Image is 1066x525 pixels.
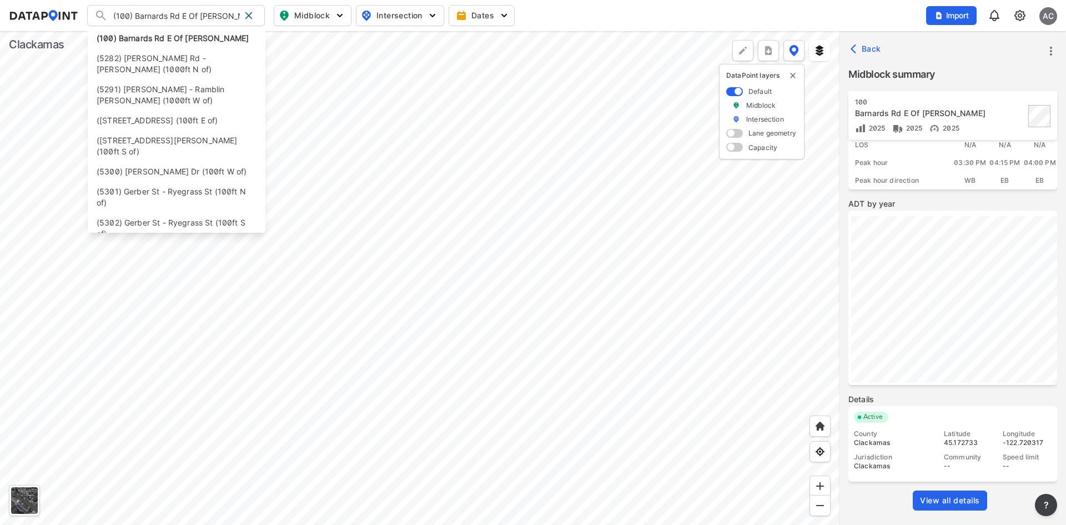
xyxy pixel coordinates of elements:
[737,45,748,56] img: +Dz8AAAAASUVORK5CYII=
[848,67,1057,82] label: Midblock summary
[732,40,753,61] div: Polygon tool
[726,71,797,80] p: DataPoint layers
[940,124,959,132] span: 2025
[746,101,776,110] label: Midblock
[1003,429,1052,438] div: Longitude
[855,123,866,134] img: Volume count
[499,10,510,21] img: 5YPKRKmlfpI5mqlR8AD95paCi+0kK1fRFDJSaMmawlwaeJcJwk9O2fotCW5ve9gAAAAASUVORK5CYII=
[848,172,953,189] div: Peak hour direction
[848,394,1057,405] label: Details
[814,500,826,511] img: MAAAAAElFTkSuQmCC
[1003,453,1052,462] div: Speed limit
[988,154,1023,172] div: 04:15 PM
[854,453,934,462] div: Jurisdiction
[926,6,977,25] button: Import
[953,172,988,189] div: WB
[809,416,831,437] div: Home
[456,10,467,21] img: calendar-gold.39a51dde.svg
[1042,498,1050,512] span: ?
[748,143,777,152] label: Capacity
[944,453,993,462] div: Community
[9,485,40,516] div: Toggle basemap
[929,123,940,134] img: Vehicle speed
[988,9,1001,22] img: 8A77J+mXikMhHQAAAAASUVORK5CYII=
[854,438,934,447] div: Clackamas
[1003,462,1052,471] div: --
[763,45,774,56] img: xqJnZQTG2JQi0x5lvmkeSNbbgIiQD62bqHG8IfrOzanD0FsRdYrij6fAAAAAElFTkSuQmCC
[809,40,830,61] button: External layers
[88,182,265,213] li: (5301) Gerber St - Ryegrass St (100ft N of)
[854,429,934,438] div: County
[809,495,831,516] div: Zoom out
[988,172,1023,189] div: EB
[944,438,993,447] div: 45.172733
[1022,154,1057,172] div: 04:00 PM
[748,87,772,96] label: Default
[746,114,784,124] label: Intersection
[809,441,831,462] div: View my location
[88,111,265,131] li: ([STREET_ADDRESS] (100ft E of)
[855,108,1025,119] div: Barnards Rd E Of Barlow
[1035,494,1057,516] button: more
[814,421,826,432] img: +XpAUvaXAN7GudzAAAAAElFTkSuQmCC
[88,213,265,244] li: (5302) Gerber St - Ryegrass St (100ft S of)
[1013,9,1027,22] img: cids17cp3yIFEOpj3V8A9qJSH103uA521RftCD4eeui4ksIb+krbm5XvIjxD52OS6NWLn9gAAAAAElFTkSuQmCC
[279,9,344,22] span: Midblock
[449,5,515,26] button: Dates
[361,9,437,22] span: Intersection
[848,154,953,172] div: Peak hour
[9,10,78,21] img: dataPointLogo.9353c09d.svg
[809,476,831,497] div: Zoom in
[1039,7,1057,25] div: AC
[920,495,980,506] span: View all details
[88,131,265,162] li: ([STREET_ADDRESS][PERSON_NAME] (100ft S of)
[1022,172,1057,189] div: EB
[848,83,953,101] div: ADT annual growth rate %
[788,71,797,80] img: close-external-leyer.3061a1c7.svg
[848,198,1057,209] label: ADT by year
[814,45,825,56] img: layers.ee07997e.svg
[789,45,799,56] img: data-point-layers.37681fc9.svg
[458,10,507,21] span: Dates
[866,124,886,132] span: 2025
[814,481,826,492] img: ZvzfEJKXnyWIrJytrsY285QMwk63cM6Drc+sIAAAAASUVORK5CYII=
[933,10,970,21] span: Import
[278,9,291,22] img: map_pin_mid.602f9df1.svg
[853,43,881,54] span: Back
[926,10,982,21] a: Import
[758,40,779,61] button: more
[788,71,797,80] button: delete
[274,5,351,26] button: Midblock
[334,10,345,21] img: 5YPKRKmlfpI5mqlR8AD95paCi+0kK1fRFDJSaMmawlwaeJcJwk9O2fotCW5ve9gAAAAASUVORK5CYII=
[732,101,740,110] img: marker_Midblock.5ba75e30.svg
[748,128,796,138] label: Lane geometry
[1003,438,1052,447] div: -122.720317
[9,37,64,52] div: Clackamas
[944,429,993,438] div: Latitude
[88,162,265,182] li: (5300) [PERSON_NAME] Dr (100ft W of)
[356,5,444,26] button: Intersection
[855,98,1025,107] div: 100
[854,462,934,471] div: Clackamas
[108,7,240,24] input: Search
[1042,42,1060,61] button: more
[953,154,988,172] div: 03:30 PM
[934,11,943,20] img: file_add.62c1e8a2.svg
[988,136,1023,154] div: N/A
[360,9,373,22] img: map_pin_int.54838e6b.svg
[848,40,886,58] button: Back
[427,10,438,21] img: 5YPKRKmlfpI5mqlR8AD95paCi+0kK1fRFDJSaMmawlwaeJcJwk9O2fotCW5ve9gAAAAASUVORK5CYII=
[892,123,903,134] img: Vehicle class
[88,79,265,111] li: (5291) [PERSON_NAME] - Ramblin [PERSON_NAME] (1000ft W of)
[953,136,988,154] div: N/A
[732,114,740,124] img: marker_Intersection.6861001b.svg
[97,33,249,43] strong: (100) Barnards Rd E Of [PERSON_NAME]
[1022,136,1057,154] div: N/A
[240,7,258,24] div: Clear search
[859,412,888,423] span: Active
[944,462,993,471] div: --
[88,48,265,79] li: (5282) [PERSON_NAME] Rd - [PERSON_NAME] (1000ft N of)
[814,446,826,457] img: zeq5HYn9AnE9l6UmnFLPAAAAAElFTkSuQmCC
[903,124,923,132] span: 2025
[848,136,953,154] div: LOS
